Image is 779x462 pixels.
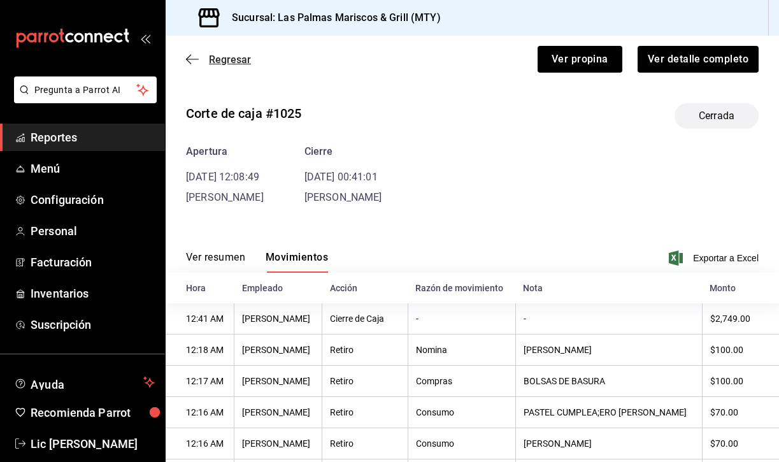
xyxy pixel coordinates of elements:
[234,428,322,459] th: [PERSON_NAME]
[408,303,515,335] th: -
[702,428,779,459] th: $70.00
[9,92,157,106] a: Pregunta a Parrot AI
[408,428,515,459] th: Consumo
[31,375,138,390] span: Ayuda
[515,273,702,303] th: Nota
[140,33,150,43] button: open_drawer_menu
[515,335,702,366] th: [PERSON_NAME]
[234,397,322,428] th: [PERSON_NAME]
[266,251,328,273] button: Movimientos
[34,83,137,97] span: Pregunta a Parrot AI
[515,397,702,428] th: PASTEL CUMPLEA;ERO [PERSON_NAME]
[322,366,408,397] th: Retiro
[166,303,234,335] th: 12:41 AM
[408,335,515,366] th: Nomina
[186,54,251,66] button: Regresar
[31,160,155,177] span: Menú
[31,254,155,271] span: Facturación
[304,144,382,159] div: Cierre
[515,428,702,459] th: [PERSON_NAME]
[304,171,378,183] time: [DATE] 00:41:01
[515,366,702,397] th: BOLSAS DE BASURA
[322,397,408,428] th: Retiro
[186,251,245,273] button: Ver resumen
[31,191,155,208] span: Configuración
[702,335,779,366] th: $100.00
[31,129,155,146] span: Reportes
[408,273,515,303] th: Razón de movimiento
[186,171,259,183] time: [DATE] 12:08:49
[702,303,779,335] th: $2,749.00
[671,250,759,266] button: Exportar a Excel
[538,46,622,73] button: Ver propina
[234,273,322,303] th: Empleado
[222,10,441,25] h3: Sucursal: Las Palmas Mariscos & Grill (MTY)
[638,46,759,73] button: Ver detalle completo
[166,397,234,428] th: 12:16 AM
[31,404,155,421] span: Recomienda Parrot
[234,335,322,366] th: [PERSON_NAME]
[31,316,155,333] span: Suscripción
[31,222,155,240] span: Personal
[166,366,234,397] th: 12:17 AM
[304,191,382,203] span: [PERSON_NAME]
[234,366,322,397] th: [PERSON_NAME]
[186,144,264,159] div: Apertura
[322,273,408,303] th: Acción
[702,366,779,397] th: $100.00
[515,303,702,335] th: -
[186,104,302,123] div: Corte de caja #1025
[691,108,742,124] span: Cerrada
[31,285,155,302] span: Inventarios
[209,54,251,66] span: Regresar
[166,273,234,303] th: Hora
[408,397,515,428] th: Consumo
[408,366,515,397] th: Compras
[186,191,264,203] span: [PERSON_NAME]
[322,335,408,366] th: Retiro
[186,251,328,273] div: navigation tabs
[234,303,322,335] th: [PERSON_NAME]
[322,303,408,335] th: Cierre de Caja
[31,435,155,452] span: Lic [PERSON_NAME]
[166,335,234,366] th: 12:18 AM
[322,428,408,459] th: Retiro
[702,273,779,303] th: Monto
[166,428,234,459] th: 12:16 AM
[14,76,157,103] button: Pregunta a Parrot AI
[702,397,779,428] th: $70.00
